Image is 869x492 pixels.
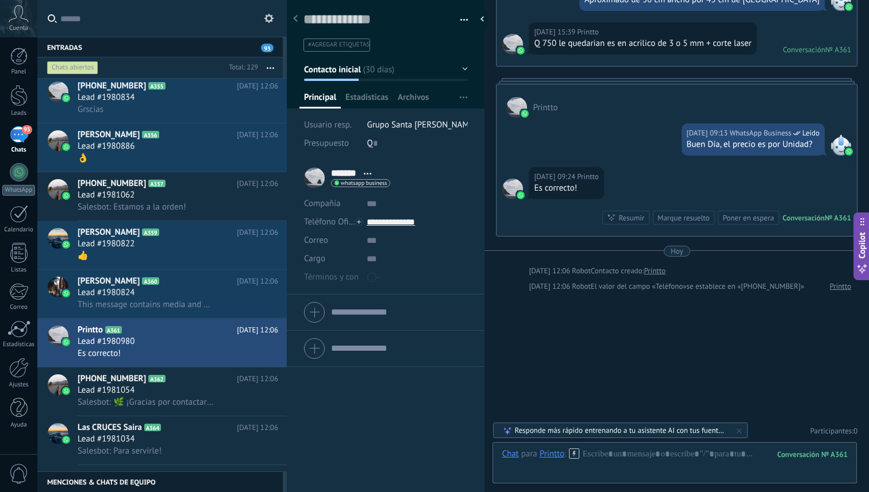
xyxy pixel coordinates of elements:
[304,273,389,281] span: Términos y condiciones
[37,416,287,464] a: avatariconLas CRUCES SairaA364[DATE] 12:06Lead #1981034Salesbot: Para servirle!
[845,148,853,156] img: waba.svg
[148,375,165,382] span: A362
[304,195,358,213] div: Compañía
[224,62,258,73] div: Total: 229
[37,123,287,172] a: avataricon[PERSON_NAME]A356[DATE] 12:06Lead #1980886👌
[540,448,564,459] div: Printto
[810,426,858,436] a: Participantes:0
[142,131,159,138] span: A356
[78,227,140,238] span: [PERSON_NAME]
[341,180,387,186] span: whatsapp business
[78,80,146,92] span: [PHONE_NUMBER]
[37,270,287,318] a: avataricon[PERSON_NAME]A360[DATE] 12:06Lead #1980824This message contains media and was received ...
[304,138,349,149] span: Presupuesto
[2,110,36,117] div: Leads
[517,191,525,199] img: waba.svg
[572,266,590,276] span: Robot
[514,425,727,435] div: Responde más rápido entrenando a tu asistente AI con tus fuentes de datos
[2,341,36,348] div: Estadísticas
[78,141,134,152] span: Lead #1980886
[304,250,358,268] div: Cargo
[856,232,868,258] span: Copilot
[644,265,665,277] a: Printto
[144,424,161,431] span: A364
[78,92,134,103] span: Lead #1980834
[47,61,98,75] div: Chats abiertos
[304,134,359,153] div: Presupuesto
[802,127,820,139] span: Leído
[304,231,328,250] button: Correo
[618,212,644,223] div: Resumir
[577,171,598,183] span: Printto
[398,92,429,109] span: Archivos
[2,304,36,311] div: Correo
[142,228,159,236] span: A359
[845,3,853,11] img: waba.svg
[564,448,566,460] span: :
[783,213,825,223] div: Conversación
[304,92,336,109] span: Principal
[78,324,103,336] span: Printto
[2,421,36,429] div: Ayuda
[853,426,858,436] span: 0
[304,116,359,134] div: Usuario resp.
[37,221,287,269] a: avataricon[PERSON_NAME]A359[DATE] 12:06Lead #1980822👍
[78,385,134,396] span: Lead #1981054
[825,213,851,223] div: № A361
[534,171,577,183] div: [DATE] 09:24
[237,80,278,92] span: [DATE] 12:06
[577,26,598,38] span: Printto
[78,422,142,433] span: Las CRUCES Saira
[78,238,134,250] span: Lead #1980822
[78,202,186,212] span: Salesbot: Estamos a la orden!
[78,276,140,287] span: [PERSON_NAME]
[237,178,278,189] span: [DATE] 12:06
[657,212,709,223] div: Marque resuelto
[671,246,683,257] div: Hoy
[825,45,851,55] div: № A361
[2,226,36,234] div: Calendario
[78,104,103,115] span: Grscias
[517,47,525,55] img: waba.svg
[78,373,146,385] span: [PHONE_NUMBER]
[37,471,283,492] div: Menciones & Chats de equipo
[78,129,140,141] span: [PERSON_NAME]
[78,153,89,164] span: 👌
[62,387,70,395] img: icon
[687,139,820,150] div: Buen Día, el precio es por Unidad?
[345,92,389,109] span: Estadísticas
[62,192,70,200] img: icon
[62,241,70,249] img: icon
[237,227,278,238] span: [DATE] 12:06
[367,134,468,153] div: Q
[304,235,328,246] span: Correo
[304,268,358,286] div: Términos y condiciones
[686,281,804,292] span: se establece en «[PHONE_NUMBER]»
[37,172,287,220] a: avataricon[PHONE_NUMBER]A357[DATE] 12:06Lead #1981062Salesbot: Estamos a la orden!
[78,348,121,359] span: Es correcto!
[534,26,577,38] div: [DATE] 15:39
[78,397,215,408] span: Salesbot: 🌿 ¡Gracias por contactarnos a Agroveterinaria Santa [PERSON_NAME]! 🐄🌾 Hola 👋, agradecem...
[722,212,774,223] div: Poner en espera
[78,189,134,201] span: Lead #1981062
[78,336,134,347] span: Lead #1980980
[534,183,598,194] div: Es correcto!
[237,422,278,433] span: [DATE] 12:06
[572,281,590,291] span: Robot
[830,281,851,292] a: Printto
[783,45,825,55] div: Conversación
[777,450,848,459] div: 361
[506,97,527,118] span: Printto
[502,179,523,199] span: Printto
[2,185,35,196] div: WhatsApp
[78,250,89,261] span: 👍
[591,265,644,277] div: Contacto creado:
[534,38,751,49] div: Q 750 le quedarian es en acrilico de 3 o 5 mm + corte laser
[533,102,557,113] span: Printto
[237,373,278,385] span: [DATE] 12:06
[304,254,325,263] span: Cargo
[521,448,537,460] span: para
[237,276,278,287] span: [DATE] 12:06
[37,37,283,57] div: Entradas
[304,213,358,231] button: Teléfono Oficina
